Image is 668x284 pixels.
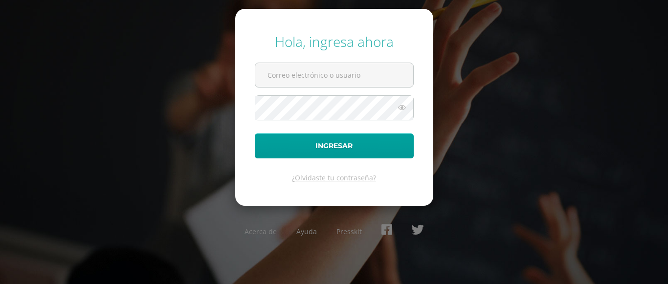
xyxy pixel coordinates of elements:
button: Ingresar [255,133,414,158]
a: Presskit [336,227,362,236]
div: Hola, ingresa ahora [255,32,414,51]
a: ¿Olvidaste tu contraseña? [292,173,376,182]
input: Correo electrónico o usuario [255,63,413,87]
a: Acerca de [245,227,277,236]
a: Ayuda [296,227,317,236]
